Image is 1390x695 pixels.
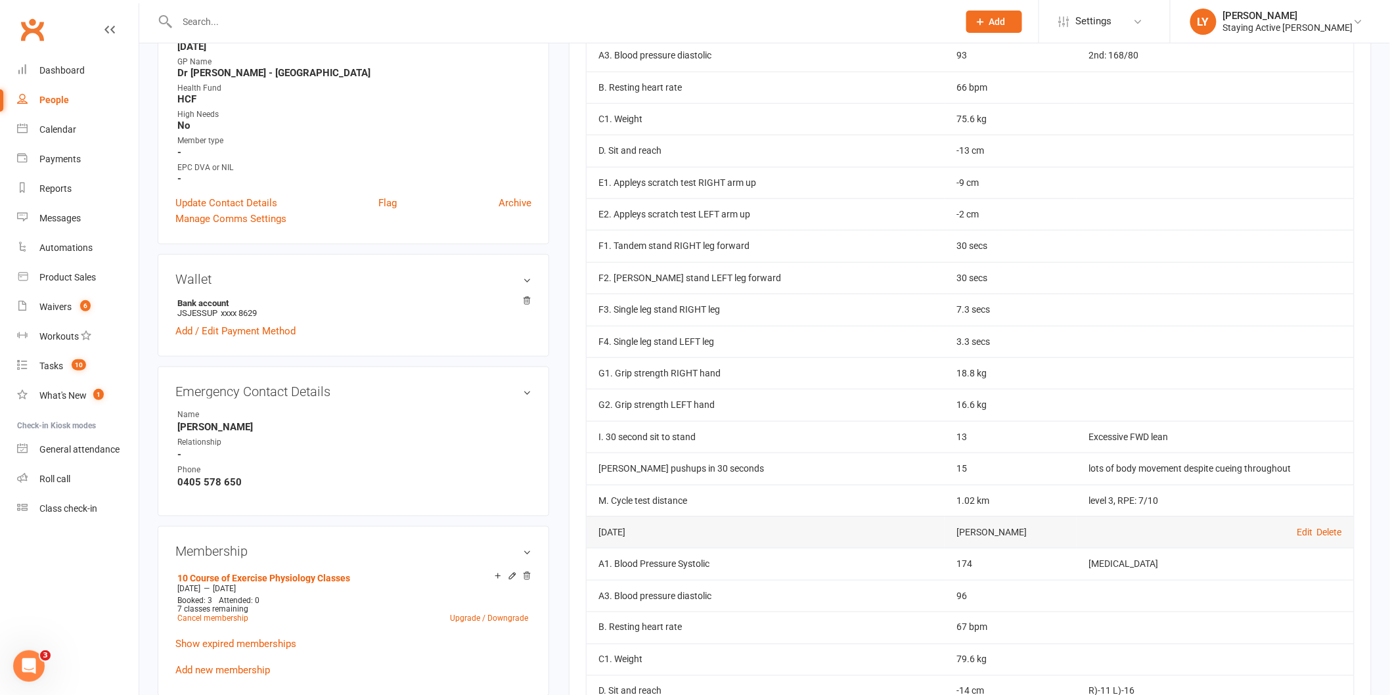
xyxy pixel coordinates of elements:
[213,584,236,593] span: [DATE]
[13,650,45,682] iframe: Intercom live chat
[17,351,139,381] a: Tasks 10
[587,389,945,420] td: G2. Grip strength LEFT hand
[175,195,277,211] a: Update Contact Details
[175,384,531,399] h3: Emergency Contact Details
[177,56,531,68] div: GP Name
[177,67,531,79] strong: Dr [PERSON_NAME] - [GEOGRAPHIC_DATA]
[945,485,1077,516] td: 1.02 km
[945,644,1077,675] td: 79.6 kg
[17,435,139,464] a: General attendance kiosk mode
[17,464,139,494] a: Roll call
[587,135,945,166] td: D. Sit and reach
[173,12,949,31] input: Search...
[39,183,72,194] div: Reports
[175,544,531,558] h3: Membership
[40,650,51,661] span: 3
[945,421,1077,453] td: 13
[1077,548,1354,579] td: [MEDICAL_DATA]
[177,436,286,449] div: Relationship
[16,13,49,46] a: Clubworx
[587,357,945,389] td: G1. Grip strength RIGHT hand
[17,233,139,263] a: Automations
[598,527,933,537] div: [DATE]
[17,174,139,204] a: Reports
[39,95,69,105] div: People
[177,41,531,53] strong: [DATE]
[945,103,1077,135] td: 75.6 kg
[175,272,531,286] h3: Wallet
[1077,453,1354,484] td: lots of body movement despite cueing throughout
[177,614,248,623] a: Cancel membership
[17,145,139,174] a: Payments
[177,421,531,433] strong: [PERSON_NAME]
[989,16,1006,27] span: Add
[39,361,63,371] div: Tasks
[177,82,531,95] div: Health Fund
[177,464,286,476] div: Phone
[177,298,525,308] strong: Bank account
[587,103,945,135] td: C1. Weight
[587,198,945,230] td: E2. Appleys scratch test LEFT arm up
[587,167,945,198] td: E1. Appleys scratch test RIGHT arm up
[587,644,945,675] td: C1. Weight
[17,494,139,524] a: Class kiosk mode
[945,230,1077,261] td: 30 secs
[587,612,945,643] td: B. Resting heart rate
[177,605,248,614] span: 7 classes remaining
[219,596,259,605] span: Attended: 0
[72,359,86,370] span: 10
[177,108,531,121] div: High Needs
[945,39,1077,71] td: 93
[175,639,296,650] a: Show expired memberships
[177,135,531,147] div: Member type
[945,262,1077,294] td: 30 secs
[587,72,945,103] td: B. Resting heart rate
[587,485,945,516] td: M. Cycle test distance
[1223,10,1353,22] div: [PERSON_NAME]
[945,72,1077,103] td: 66 bpm
[177,573,350,583] a: 10 Course of Exercise Physiology Classes
[177,476,531,488] strong: 0405 578 650
[39,272,96,282] div: Product Sales
[17,56,139,85] a: Dashboard
[945,612,1077,643] td: 67 bpm
[17,204,139,233] a: Messages
[587,580,945,612] td: A3. Blood pressure diastolic
[945,198,1077,230] td: -2 cm
[174,583,531,594] div: —
[39,331,79,342] div: Workouts
[39,390,87,401] div: What's New
[945,453,1077,484] td: 15
[17,85,139,115] a: People
[221,308,257,318] span: xxxx 8629
[175,296,531,320] li: JSJESSUP
[499,195,531,211] a: Archive
[945,167,1077,198] td: -9 cm
[966,11,1022,33] button: Add
[175,211,286,227] a: Manage Comms Settings
[945,389,1077,420] td: 16.6 kg
[39,154,81,164] div: Payments
[587,262,945,294] td: F2. [PERSON_NAME] stand LEFT leg forward
[945,135,1077,166] td: -13 cm
[39,65,85,76] div: Dashboard
[39,213,81,223] div: Messages
[1076,7,1112,36] span: Settings
[39,444,120,455] div: General attendance
[177,173,531,185] strong: -
[39,124,76,135] div: Calendar
[945,580,1077,612] td: 96
[17,292,139,322] a: Waivers 6
[587,548,945,579] td: A1. Blood Pressure Systolic
[945,516,1077,548] td: [PERSON_NAME]
[177,93,531,105] strong: HCF
[587,421,945,453] td: I. 30 second sit to stand
[39,503,97,514] div: Class check-in
[1317,527,1342,537] a: Delete
[587,453,945,484] td: [PERSON_NAME] pushups in 30 seconds
[945,294,1077,325] td: 7.3 secs
[587,294,945,325] td: F3. Single leg stand RIGHT leg
[17,322,139,351] a: Workouts
[39,242,93,253] div: Automations
[587,39,945,71] td: A3. Blood pressure diastolic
